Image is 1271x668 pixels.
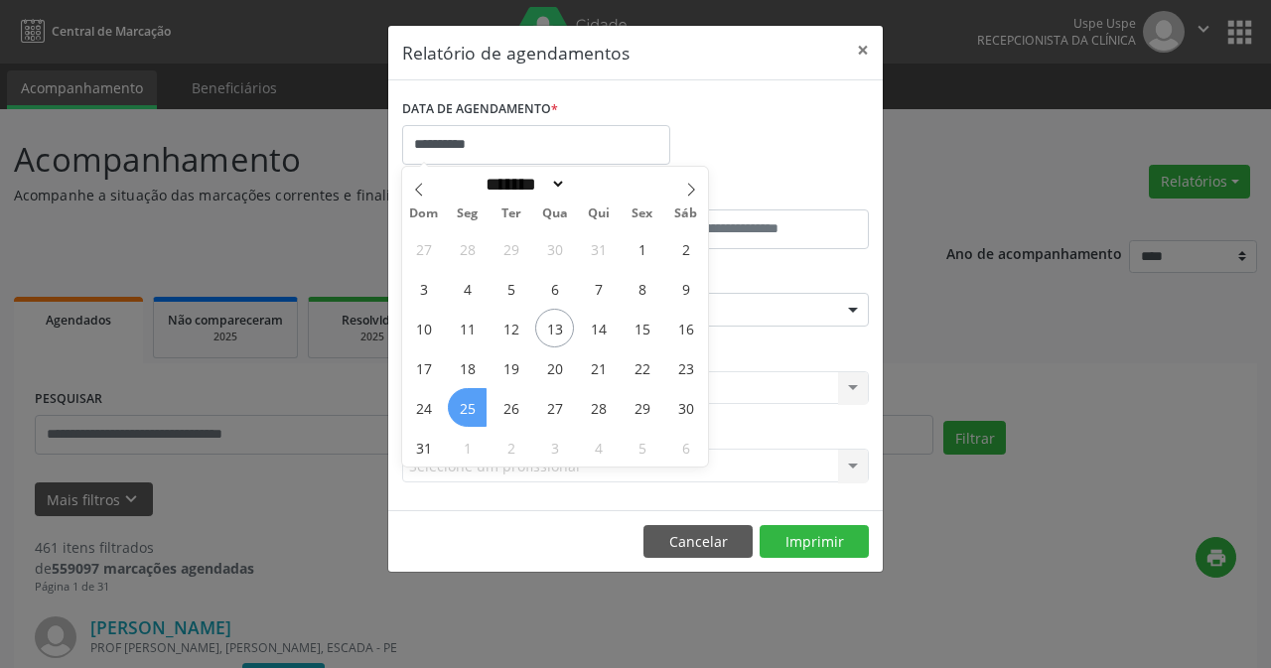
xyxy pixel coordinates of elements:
[579,309,618,347] span: Agosto 14, 2025
[643,525,753,559] button: Cancelar
[448,388,487,427] span: Agosto 25, 2025
[535,309,574,347] span: Agosto 13, 2025
[666,348,705,387] span: Agosto 23, 2025
[579,428,618,467] span: Setembro 4, 2025
[640,179,869,209] label: ATÉ
[666,428,705,467] span: Setembro 6, 2025
[404,428,443,467] span: Agosto 31, 2025
[479,174,566,195] select: Month
[666,388,705,427] span: Agosto 30, 2025
[535,388,574,427] span: Agosto 27, 2025
[446,207,490,220] span: Seg
[492,229,530,268] span: Julho 29, 2025
[492,388,530,427] span: Agosto 26, 2025
[666,229,705,268] span: Agosto 2, 2025
[402,94,558,125] label: DATA DE AGENDAMENTO
[404,388,443,427] span: Agosto 24, 2025
[490,207,533,220] span: Ter
[402,207,446,220] span: Dom
[448,428,487,467] span: Setembro 1, 2025
[666,269,705,308] span: Agosto 9, 2025
[448,348,487,387] span: Agosto 18, 2025
[402,40,630,66] h5: Relatório de agendamentos
[448,269,487,308] span: Agosto 4, 2025
[664,207,708,220] span: Sáb
[492,309,530,347] span: Agosto 12, 2025
[623,348,661,387] span: Agosto 22, 2025
[533,207,577,220] span: Qua
[623,388,661,427] span: Agosto 29, 2025
[404,348,443,387] span: Agosto 17, 2025
[492,269,530,308] span: Agosto 5, 2025
[448,309,487,347] span: Agosto 11, 2025
[623,229,661,268] span: Agosto 1, 2025
[623,309,661,347] span: Agosto 15, 2025
[760,525,869,559] button: Imprimir
[535,269,574,308] span: Agosto 6, 2025
[621,207,664,220] span: Sex
[492,428,530,467] span: Setembro 2, 2025
[579,229,618,268] span: Julho 31, 2025
[623,428,661,467] span: Setembro 5, 2025
[666,309,705,347] span: Agosto 16, 2025
[535,428,574,467] span: Setembro 3, 2025
[535,229,574,268] span: Julho 30, 2025
[579,269,618,308] span: Agosto 7, 2025
[492,348,530,387] span: Agosto 19, 2025
[843,26,883,74] button: Close
[579,348,618,387] span: Agosto 21, 2025
[404,229,443,268] span: Julho 27, 2025
[579,388,618,427] span: Agosto 28, 2025
[404,269,443,308] span: Agosto 3, 2025
[623,269,661,308] span: Agosto 8, 2025
[448,229,487,268] span: Julho 28, 2025
[566,174,632,195] input: Year
[404,309,443,347] span: Agosto 10, 2025
[535,348,574,387] span: Agosto 20, 2025
[577,207,621,220] span: Qui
